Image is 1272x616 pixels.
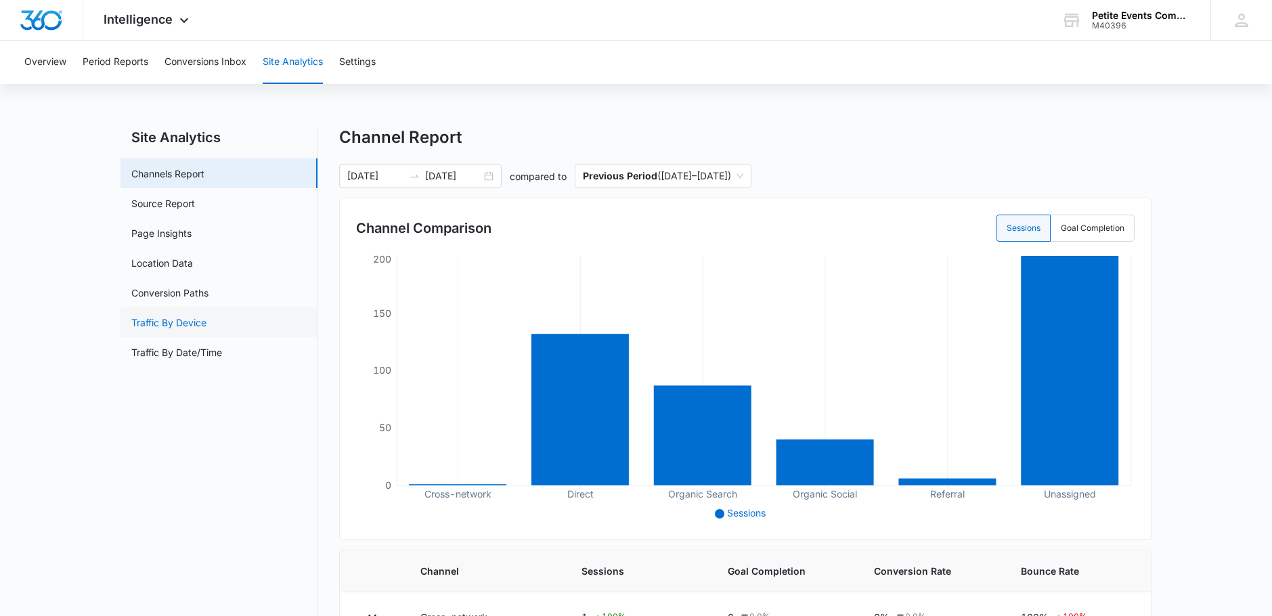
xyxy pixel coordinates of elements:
[1051,215,1135,242] label: Goal Completion
[131,315,206,330] a: Traffic By Device
[1021,564,1129,578] span: Bounce Rate
[385,479,391,491] tspan: 0
[668,488,737,500] tspan: Organic Search
[727,507,766,519] span: Sessions
[793,488,857,500] tspan: Organic Social
[582,564,695,578] span: Sessions
[409,171,420,181] span: swap-right
[874,564,988,578] span: Conversion Rate
[409,171,420,181] span: to
[1044,488,1096,500] tspan: Unassigned
[425,169,481,183] input: End date
[131,256,193,270] a: Location Data
[373,253,391,265] tspan: 200
[131,196,195,211] a: Source Report
[373,307,391,319] tspan: 150
[356,218,491,238] h3: Channel Comparison
[104,12,173,26] span: Intelligence
[24,41,66,84] button: Overview
[567,488,594,500] tspan: Direct
[339,41,376,84] button: Settings
[339,127,462,148] h1: Channel Report
[83,41,148,84] button: Period Reports
[379,422,391,433] tspan: 50
[347,169,403,183] input: Start date
[1092,21,1191,30] div: account id
[424,488,491,500] tspan: Cross-network
[510,169,567,183] p: compared to
[583,170,657,181] p: Previous Period
[728,564,841,578] span: Goal Completion
[583,164,743,188] span: ( [DATE] – [DATE] )
[263,41,323,84] button: Site Analytics
[1092,10,1191,21] div: account name
[420,564,549,578] span: Channel
[131,226,192,240] a: Page Insights
[131,167,204,181] a: Channels Report
[120,127,317,148] h2: Site Analytics
[930,488,965,500] tspan: Referral
[165,41,246,84] button: Conversions Inbox
[373,364,391,376] tspan: 100
[131,345,222,359] a: Traffic By Date/Time
[996,215,1051,242] label: Sessions
[131,286,209,300] a: Conversion Paths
